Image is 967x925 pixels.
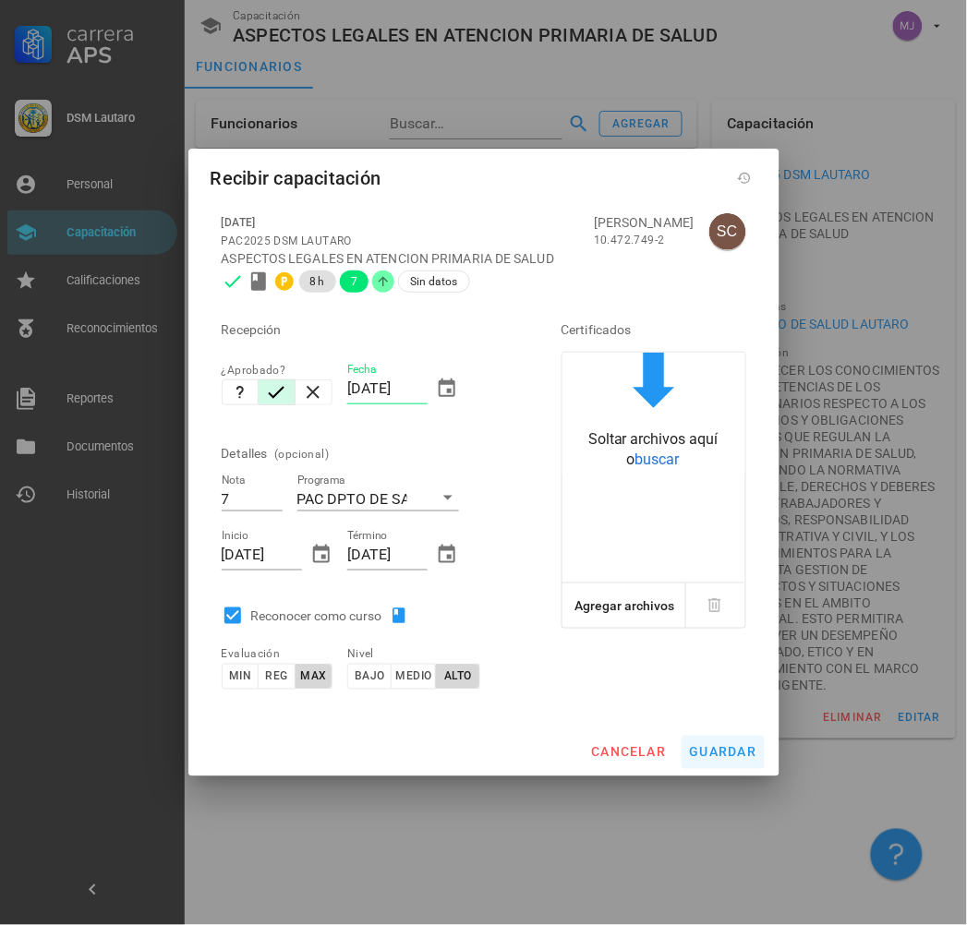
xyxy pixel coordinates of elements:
button: cancelar [583,736,673,769]
div: Recibir capacitación [211,163,381,193]
div: 10.472.749-2 [594,231,694,249]
div: [DATE] [222,213,580,232]
button: Soltar archivos aquí obuscar [562,353,745,475]
div: Certificados [562,307,746,352]
span: max [299,670,326,683]
label: Término [347,529,388,543]
div: [PERSON_NAME] [594,214,694,231]
span: min [228,670,251,683]
span: guardar [689,745,757,760]
button: max [296,664,332,690]
label: Programa [297,474,346,487]
label: Inicio [222,529,248,543]
button: Agregar archivos [571,583,680,628]
div: Nivel [347,645,459,664]
span: Sin datos [410,271,458,292]
span: bajo [354,670,385,683]
div: (opcional) [274,445,329,463]
div: avatar [709,213,746,250]
button: guardar [682,736,765,769]
button: bajo [347,664,392,690]
div: Recepción [222,307,510,352]
div: Soltar archivos aquí o [562,429,745,471]
div: Evaluación [222,645,333,664]
label: Nota [222,474,246,487]
label: Fecha [347,363,377,377]
button: reg [259,664,296,690]
span: PAC2025 DSM LAUTARO [222,234,353,247]
span: 8 h [310,270,325,293]
button: medio [392,664,436,690]
div: ASPECTOS LEGALES EN ATENCION PRIMARIA DE SALUD [222,250,580,267]
span: reg [264,670,287,683]
button: alto [436,664,480,690]
span: 7 [351,270,357,293]
button: min [222,664,259,690]
div: Detalles [222,431,268,475]
div: ¿Aprobado? [222,361,333,379]
span: cancelar [590,745,666,760]
span: buscar [635,450,680,468]
span: alto [443,670,472,683]
span: medio [395,670,432,683]
span: SC [717,213,737,250]
button: Agregar archivos [562,583,686,628]
div: Reconocer como curso [251,605,416,627]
